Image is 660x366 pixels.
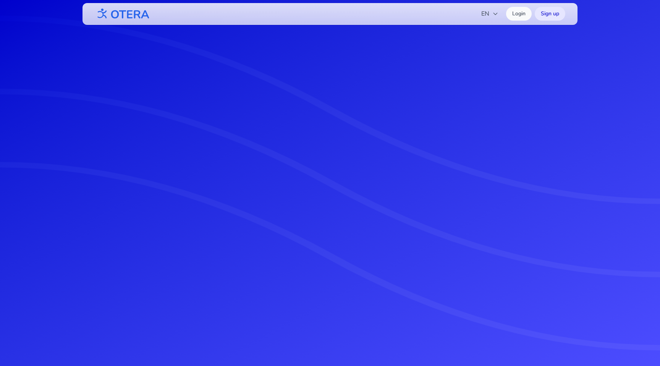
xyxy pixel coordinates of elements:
a: Sign up [535,7,565,21]
img: OTERA logo [95,5,150,23]
a: Login [506,7,532,21]
span: EN [481,9,498,18]
button: EN [477,6,503,21]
